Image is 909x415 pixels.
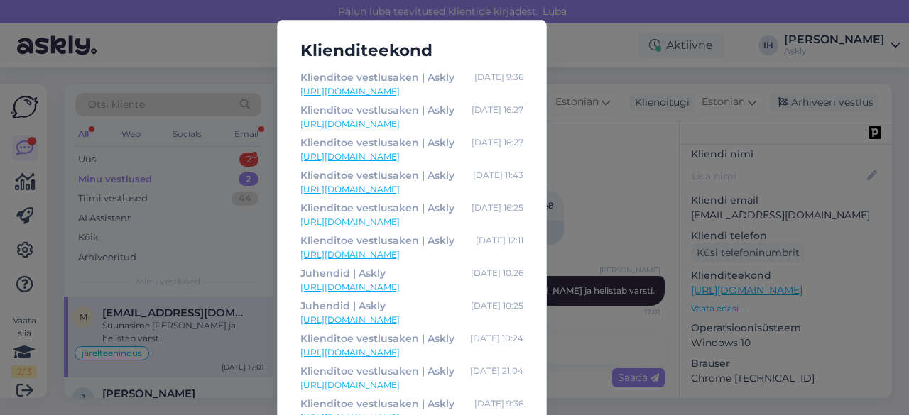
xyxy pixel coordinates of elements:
a: [URL][DOMAIN_NAME] [300,118,523,131]
div: Klienditoe vestlusaken | Askly [300,167,454,183]
div: Juhendid | Askly [300,298,386,314]
div: [DATE] 21:04 [470,363,523,379]
a: [URL][DOMAIN_NAME] [300,379,523,392]
div: [DATE] 9:36 [474,396,523,411]
div: [DATE] 10:25 [471,298,523,314]
div: Juhendid | Askly [300,265,386,281]
a: [URL][DOMAIN_NAME] [300,346,523,359]
div: Klienditoe vestlusaken | Askly [300,102,454,118]
div: Klienditoe vestlusaken | Askly [300,70,454,85]
div: [DATE] 10:24 [470,331,523,346]
div: [DATE] 12:11 [476,233,523,248]
a: [URL][DOMAIN_NAME] [300,183,523,196]
div: [DATE] 16:25 [472,200,523,216]
a: [URL][DOMAIN_NAME] [300,281,523,294]
div: [DATE] 16:27 [472,102,523,118]
div: [DATE] 10:26 [471,265,523,281]
div: [DATE] 16:27 [472,135,523,150]
div: [DATE] 9:36 [474,70,523,85]
div: Klienditoe vestlusaken | Askly [300,331,454,346]
a: [URL][DOMAIN_NAME] [300,248,523,261]
a: [URL][DOMAIN_NAME] [300,85,523,98]
a: [URL][DOMAIN_NAME] [300,216,523,228]
a: [URL][DOMAIN_NAME] [300,314,523,326]
div: Klienditoe vestlusaken | Askly [300,363,454,379]
div: Klienditoe vestlusaken | Askly [300,396,454,411]
div: Klienditoe vestlusaken | Askly [300,233,454,248]
div: Klienditoe vestlusaken | Askly [300,200,454,216]
div: [DATE] 11:43 [473,167,523,183]
a: [URL][DOMAIN_NAME] [300,150,523,163]
h5: Klienditeekond [289,38,535,64]
div: Klienditoe vestlusaken | Askly [300,135,454,150]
